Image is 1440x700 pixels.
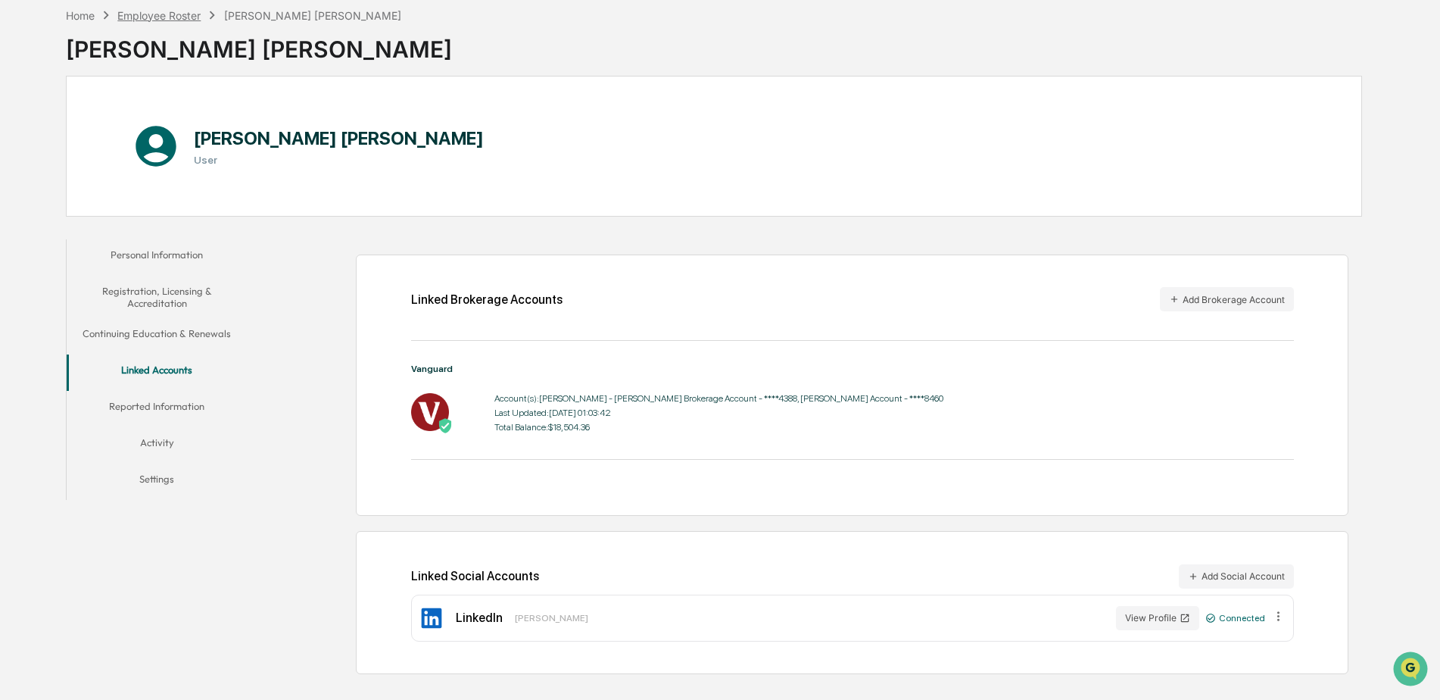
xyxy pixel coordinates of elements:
[1160,287,1294,311] button: Add Brokerage Account
[125,310,188,325] span: Attestations
[66,9,95,22] div: Home
[47,206,123,218] span: [PERSON_NAME]
[235,165,276,183] button: See all
[39,69,250,85] input: Clear
[134,206,165,218] span: [DATE]
[126,206,131,218] span: •
[30,310,98,325] span: Preclearance
[67,391,248,427] button: Reported Information
[15,168,97,180] div: Past conversations
[30,248,42,260] img: 1746055101610-c473b297-6a78-478c-a979-82029cc54cd1
[411,292,563,307] div: Linked Brokerage Accounts
[30,207,42,219] img: 1746055101610-c473b297-6a78-478c-a979-82029cc54cd1
[224,9,401,22] div: [PERSON_NAME] [PERSON_NAME]
[1392,650,1432,691] iframe: Open customer support
[151,376,183,387] span: Pylon
[194,127,484,149] h1: [PERSON_NAME] [PERSON_NAME]
[9,333,101,360] a: 🔎Data Lookup
[1179,564,1294,589] button: Add Social Account
[66,23,452,63] div: [PERSON_NAME] [PERSON_NAME]
[411,393,449,431] img: Vanguard - Active
[15,311,27,323] div: 🖐️
[67,318,248,355] button: Continuing Education & Renewals
[194,154,484,166] h3: User
[494,422,943,433] div: Total Balance: $18,504.36
[9,304,104,331] a: 🖐️Preclearance
[419,606,444,630] img: LinkedIn Icon
[67,464,248,500] button: Settings
[1205,613,1265,623] div: Connected
[1116,606,1199,630] button: View Profile
[15,116,42,143] img: 1746055101610-c473b297-6a78-478c-a979-82029cc54cd1
[47,247,123,259] span: [PERSON_NAME]
[67,239,248,501] div: secondary tabs example
[494,393,943,404] div: Account(s): [PERSON_NAME] - [PERSON_NAME] Brokerage Account - ****4388, [PERSON_NAME] Account - *...
[68,131,208,143] div: We're available if you need us!
[104,304,194,331] a: 🗄️Attestations
[494,408,943,418] div: Last Updated: [DATE] 01:03:42
[411,564,1294,589] div: Linked Social Accounts
[32,116,59,143] img: 8933085812038_c878075ebb4cc5468115_72.jpg
[117,9,201,22] div: Employee Roster
[67,239,248,276] button: Personal Information
[110,311,122,323] div: 🗄️
[411,364,1294,374] div: Vanguard
[456,611,503,625] div: LinkedIn
[15,340,27,352] div: 🔎
[30,339,95,354] span: Data Lookup
[438,418,453,433] img: Active
[134,247,165,259] span: [DATE]
[15,32,276,56] p: How can we help?
[67,427,248,464] button: Activity
[515,613,588,623] div: [PERSON_NAME]
[107,375,183,387] a: Powered byPylon
[68,116,248,131] div: Start new chat
[126,247,131,259] span: •
[15,233,39,257] img: Jack Rasmussen
[15,192,39,216] img: Jack Rasmussen
[257,120,276,139] button: Start new chat
[67,355,248,391] button: Linked Accounts
[67,276,248,319] button: Registration, Licensing & Accreditation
